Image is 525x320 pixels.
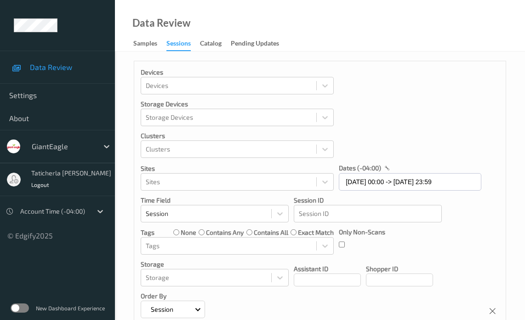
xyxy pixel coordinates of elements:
label: exact match [298,228,334,237]
label: contains any [206,228,244,237]
div: Pending Updates [231,39,279,50]
p: Devices [141,68,334,77]
a: Sessions [166,37,200,51]
label: none [181,228,196,237]
a: Pending Updates [231,37,288,50]
div: Sessions [166,39,191,51]
p: Clusters [141,131,334,140]
p: Storage [141,260,289,269]
p: Session [148,305,177,314]
p: Sites [141,164,334,173]
a: Samples [133,37,166,50]
p: Order By [141,291,205,301]
p: Session ID [294,196,442,205]
div: Catalog [200,39,222,50]
p: Storage Devices [141,99,334,109]
p: Time Field [141,196,289,205]
a: Catalog [200,37,231,50]
p: Only Non-Scans [339,227,385,237]
p: dates (-04:00) [339,163,381,173]
label: contains all [254,228,288,237]
p: Assistant ID [294,264,361,273]
div: Samples [133,39,157,50]
p: Tags [141,228,154,237]
p: Shopper ID [366,264,433,273]
div: Data Review [132,18,190,28]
